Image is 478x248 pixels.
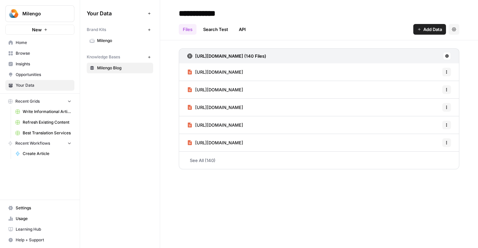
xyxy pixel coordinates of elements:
[32,26,42,33] span: New
[423,26,442,33] span: Add Data
[199,24,232,35] a: Search Test
[195,69,243,75] span: [URL][DOMAIN_NAME]
[12,106,74,117] a: Write Informational Article
[187,49,266,63] a: [URL][DOMAIN_NAME] (140 Files)
[187,81,243,98] a: [URL][DOMAIN_NAME]
[187,63,243,81] a: [URL][DOMAIN_NAME]
[8,8,20,20] img: Milengo Logo
[16,216,71,222] span: Usage
[87,63,153,73] a: Milengo Blog
[413,24,446,35] button: Add Data
[5,69,74,80] a: Opportunities
[16,82,71,88] span: Your Data
[16,237,71,243] span: Help + Support
[87,9,145,17] span: Your Data
[5,235,74,245] button: Help + Support
[15,98,40,104] span: Recent Grids
[5,25,74,35] button: New
[23,130,71,136] span: Best Translation Services
[12,117,74,128] a: Refresh Existing Content
[16,50,71,56] span: Browse
[5,59,74,69] a: Insights
[187,116,243,134] a: [URL][DOMAIN_NAME]
[187,99,243,116] a: [URL][DOMAIN_NAME]
[5,224,74,235] a: Learning Hub
[187,134,243,151] a: [URL][DOMAIN_NAME]
[12,148,74,159] a: Create Article
[5,203,74,213] a: Settings
[97,65,150,71] span: Milengo Blog
[235,24,250,35] a: API
[195,139,243,146] span: [URL][DOMAIN_NAME]
[5,80,74,91] a: Your Data
[16,72,71,78] span: Opportunities
[12,128,74,138] a: Best Translation Services
[23,151,71,157] span: Create Article
[195,53,266,59] h3: [URL][DOMAIN_NAME] (140 Files)
[23,119,71,125] span: Refresh Existing Content
[5,213,74,224] a: Usage
[87,54,120,60] span: Knowledge Bases
[87,27,106,33] span: Brand Kits
[179,24,196,35] a: Files
[15,140,50,146] span: Recent Workflows
[16,61,71,67] span: Insights
[5,5,74,22] button: Workspace: Milengo
[97,38,150,44] span: Milengo
[5,138,74,148] button: Recent Workflows
[16,226,71,232] span: Learning Hub
[195,104,243,111] span: [URL][DOMAIN_NAME]
[16,40,71,46] span: Home
[195,86,243,93] span: [URL][DOMAIN_NAME]
[179,152,459,169] a: See All (140)
[16,205,71,211] span: Settings
[5,48,74,59] a: Browse
[5,96,74,106] button: Recent Grids
[195,122,243,128] span: [URL][DOMAIN_NAME]
[23,109,71,115] span: Write Informational Article
[5,37,74,48] a: Home
[87,35,153,46] a: Milengo
[22,10,63,17] span: Milengo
